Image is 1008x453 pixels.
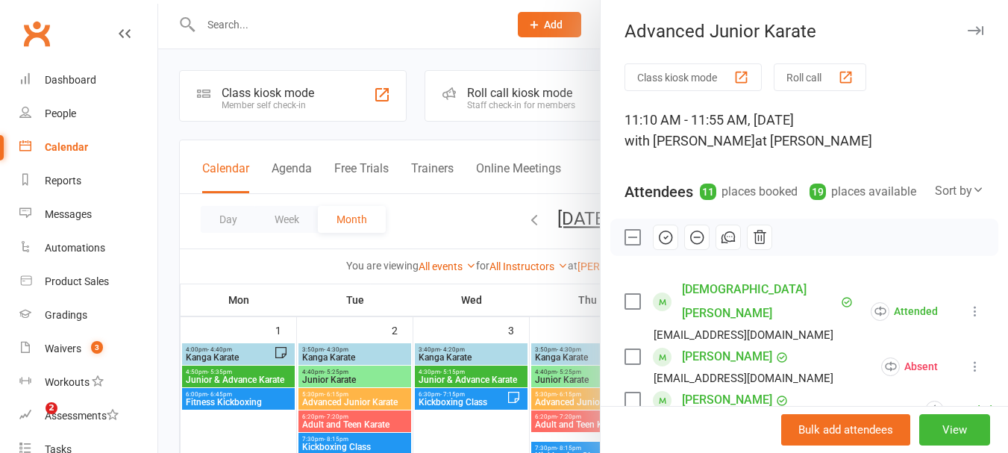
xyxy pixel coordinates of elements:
button: Bulk add attendees [781,414,910,446]
a: Automations [19,231,157,265]
div: Attended [871,302,938,321]
a: Assessments [19,399,157,433]
iframe: Intercom live chat [15,402,51,438]
div: Reports [45,175,81,187]
span: 2 [46,402,57,414]
a: Dashboard [19,63,157,97]
a: People [19,97,157,131]
div: places booked [700,181,798,202]
a: Waivers 3 [19,332,157,366]
button: View [919,414,990,446]
a: Clubworx [18,15,55,52]
div: Waivers [45,343,81,354]
a: Product Sales [19,265,157,299]
div: People [45,107,76,119]
div: Workouts [45,376,90,388]
span: 3 [91,341,103,354]
div: places available [810,181,916,202]
div: Product Sales [45,275,109,287]
div: Attended [925,401,992,419]
a: Workouts [19,366,157,399]
div: Advanced Junior Karate [601,21,1008,42]
div: 19 [810,184,826,200]
a: Messages [19,198,157,231]
div: Automations [45,242,105,254]
div: Messages [45,208,92,220]
div: 11:10 AM - 11:55 AM, [DATE] [624,110,984,151]
div: [EMAIL_ADDRESS][DOMAIN_NAME] [654,369,833,388]
div: Attendees [624,181,693,202]
a: Reports [19,164,157,198]
button: Roll call [774,63,866,91]
div: 11 [700,184,716,200]
button: Class kiosk mode [624,63,762,91]
span: with [PERSON_NAME] [624,133,755,149]
div: Assessments [45,410,119,422]
a: Gradings [19,299,157,332]
span: at [PERSON_NAME] [755,133,872,149]
a: Calendar [19,131,157,164]
a: [PERSON_NAME] [682,388,772,412]
div: Sort by [935,181,984,201]
a: [PERSON_NAME] [682,345,772,369]
div: [EMAIL_ADDRESS][DOMAIN_NAME] [654,325,833,345]
div: Absent [881,357,938,376]
div: Calendar [45,141,88,153]
div: Gradings [45,309,87,321]
a: [DEMOGRAPHIC_DATA][PERSON_NAME] [682,278,837,325]
div: Dashboard [45,74,96,86]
